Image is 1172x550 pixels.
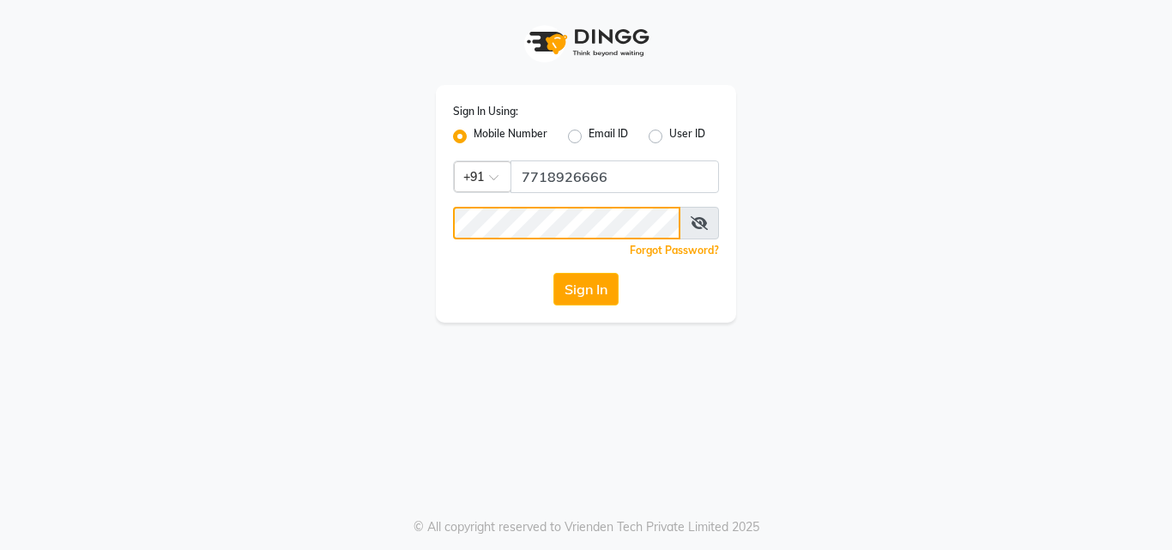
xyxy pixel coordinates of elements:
[630,244,719,257] a: Forgot Password?
[517,17,655,68] img: logo1.svg
[474,126,547,147] label: Mobile Number
[453,207,680,239] input: Username
[553,273,619,305] button: Sign In
[589,126,628,147] label: Email ID
[669,126,705,147] label: User ID
[510,160,719,193] input: Username
[453,104,518,119] label: Sign In Using:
